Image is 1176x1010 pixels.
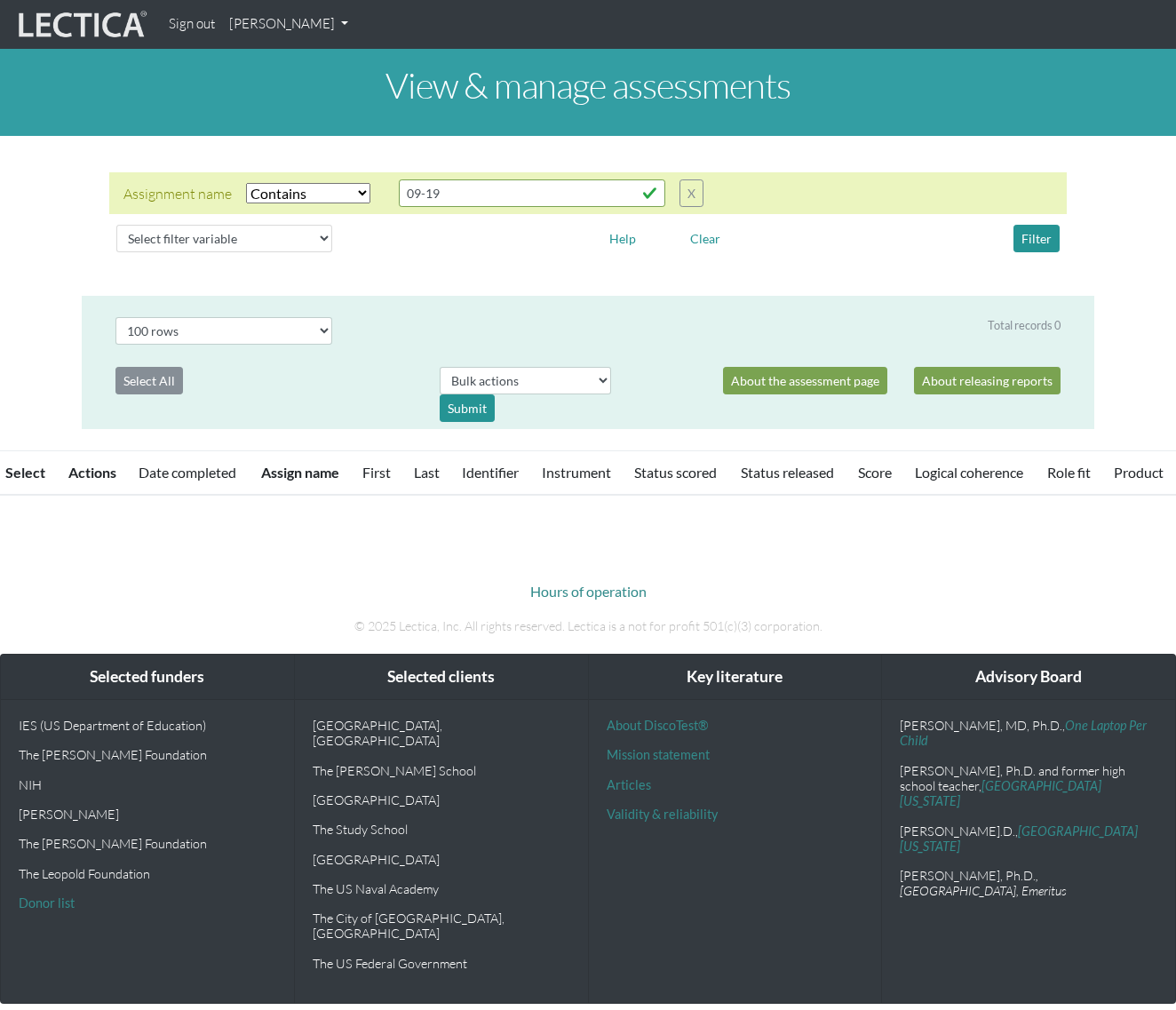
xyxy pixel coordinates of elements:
a: Identifier [462,464,519,481]
p: The Study School [313,822,570,837]
p: IES (US Department of Education) [19,718,276,733]
a: About releasing reports [914,367,1061,394]
a: Date completed [139,464,236,481]
a: [GEOGRAPHIC_DATA][US_STATE] [900,823,1138,854]
div: Advisory Board [882,655,1175,700]
p: NIH [19,777,276,792]
a: About DiscoTest® [607,718,708,733]
p: The US Naval Academy [313,881,570,896]
a: Instrument [542,464,611,481]
p: The [PERSON_NAME] School [313,763,570,778]
em: , [GEOGRAPHIC_DATA], Emeritus [900,868,1067,898]
p: [GEOGRAPHIC_DATA] [313,852,570,867]
div: Total records 0 [988,317,1061,334]
a: Validity & reliability [607,807,718,822]
a: Donor list [19,895,75,911]
p: The [PERSON_NAME] Foundation [19,747,276,762]
div: Selected funders [1,655,294,700]
a: Status released [741,464,834,481]
p: [GEOGRAPHIC_DATA], [GEOGRAPHIC_DATA] [313,718,570,749]
p: The US Federal Government [313,956,570,971]
a: Hours of operation [530,583,647,600]
p: [PERSON_NAME] [19,807,276,822]
p: [PERSON_NAME], Ph.D. [900,868,1157,899]
th: Assign name [250,451,353,496]
button: Clear [682,225,728,252]
p: © 2025 Lectica, Inc. All rights reserved. Lectica is a not for profit 501(c)(3) corporation. [95,616,1081,636]
a: Status scored [634,464,717,481]
a: Help [601,228,644,245]
a: Mission statement [607,747,710,762]
a: Role fit [1047,464,1091,481]
div: Key literature [589,655,882,700]
p: The [PERSON_NAME] Foundation [19,836,276,851]
a: [PERSON_NAME] [222,7,355,42]
a: About the assessment page [723,367,887,394]
a: Logical coherence [915,464,1023,481]
a: Sign out [162,7,222,42]
button: Select All [115,367,183,394]
button: Help [601,225,644,252]
p: [GEOGRAPHIC_DATA] [313,792,570,807]
img: lecticalive [14,8,147,42]
a: [GEOGRAPHIC_DATA][US_STATE] [900,778,1101,808]
a: Score [858,464,892,481]
p: The Leopold Foundation [19,866,276,881]
a: One Laptop Per Child [900,718,1147,748]
div: Assignment name [123,183,232,204]
th: Actions [58,451,129,496]
button: Filter [1013,225,1060,252]
p: [PERSON_NAME].D., [900,823,1157,855]
p: The City of [GEOGRAPHIC_DATA], [GEOGRAPHIC_DATA] [313,911,570,942]
p: [PERSON_NAME], Ph.D. and former high school teacher, [900,763,1157,809]
a: First [362,464,391,481]
button: X [679,179,703,207]
a: Last [414,464,440,481]
a: Product [1114,464,1164,481]
div: Selected clients [295,655,588,700]
div: Submit [440,394,495,422]
a: Articles [607,777,651,792]
p: [PERSON_NAME], MD, Ph.D., [900,718,1157,749]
